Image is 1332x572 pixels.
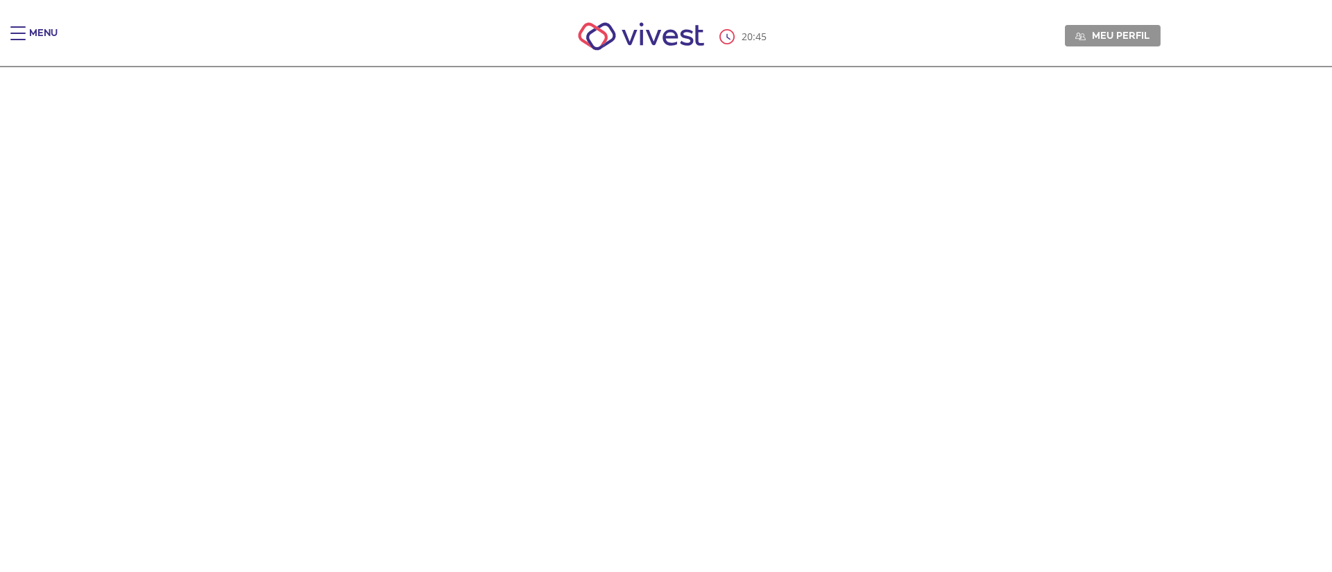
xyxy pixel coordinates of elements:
div: Menu [29,26,58,54]
span: Meu perfil [1092,29,1150,42]
img: Meu perfil [1075,31,1086,42]
a: Meu perfil [1065,25,1161,46]
span: 45 [755,30,767,43]
span: 20 [742,30,753,43]
div: : [719,29,769,44]
img: Vivest [563,7,720,66]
